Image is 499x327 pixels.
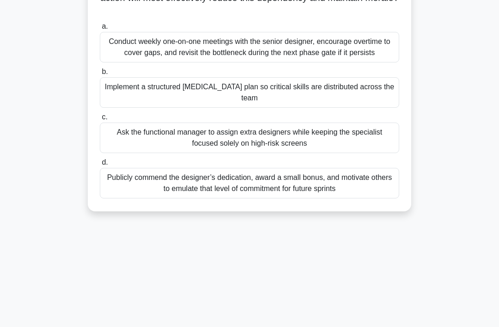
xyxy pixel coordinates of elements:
span: a. [102,22,108,30]
div: Publicly commend the designer’s dedication, award a small bonus, and motivate others to emulate t... [100,168,399,198]
div: Conduct weekly one-on-one meetings with the senior designer, encourage overtime to cover gaps, an... [100,32,399,62]
div: Ask the functional manager to assign extra designers while keeping the specialist focused solely ... [100,123,399,153]
div: Implement a structured [MEDICAL_DATA] plan so critical skills are distributed across the team [100,77,399,108]
span: c. [102,113,107,121]
span: b. [102,68,108,75]
span: d. [102,158,108,166]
